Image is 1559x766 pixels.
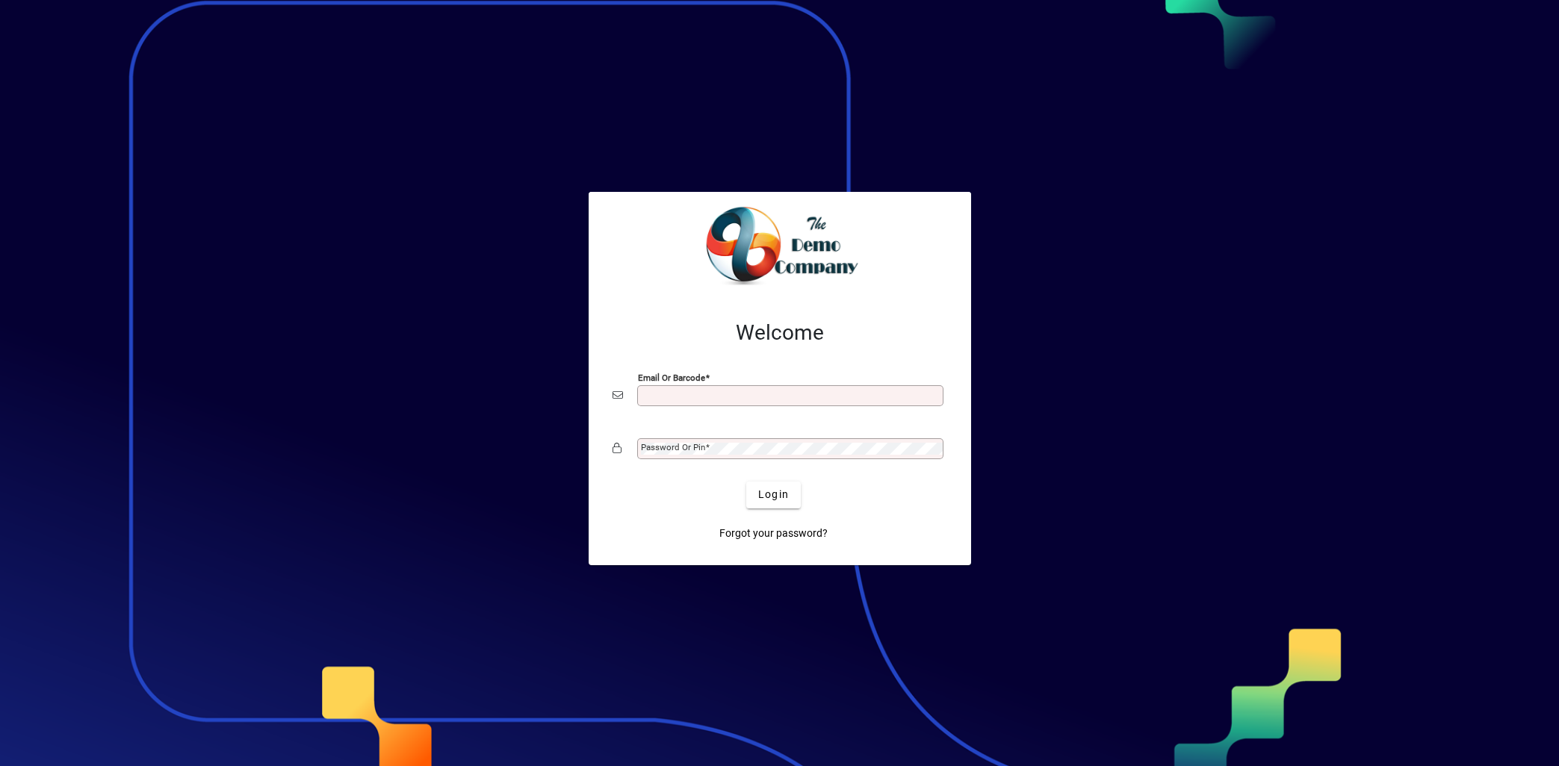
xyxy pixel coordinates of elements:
button: Login [746,482,801,508]
mat-label: Password or Pin [641,442,705,452]
h2: Welcome [613,320,947,346]
span: Forgot your password? [719,526,828,541]
span: Login [758,487,789,502]
a: Forgot your password? [713,520,834,547]
mat-label: Email or Barcode [638,372,705,382]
